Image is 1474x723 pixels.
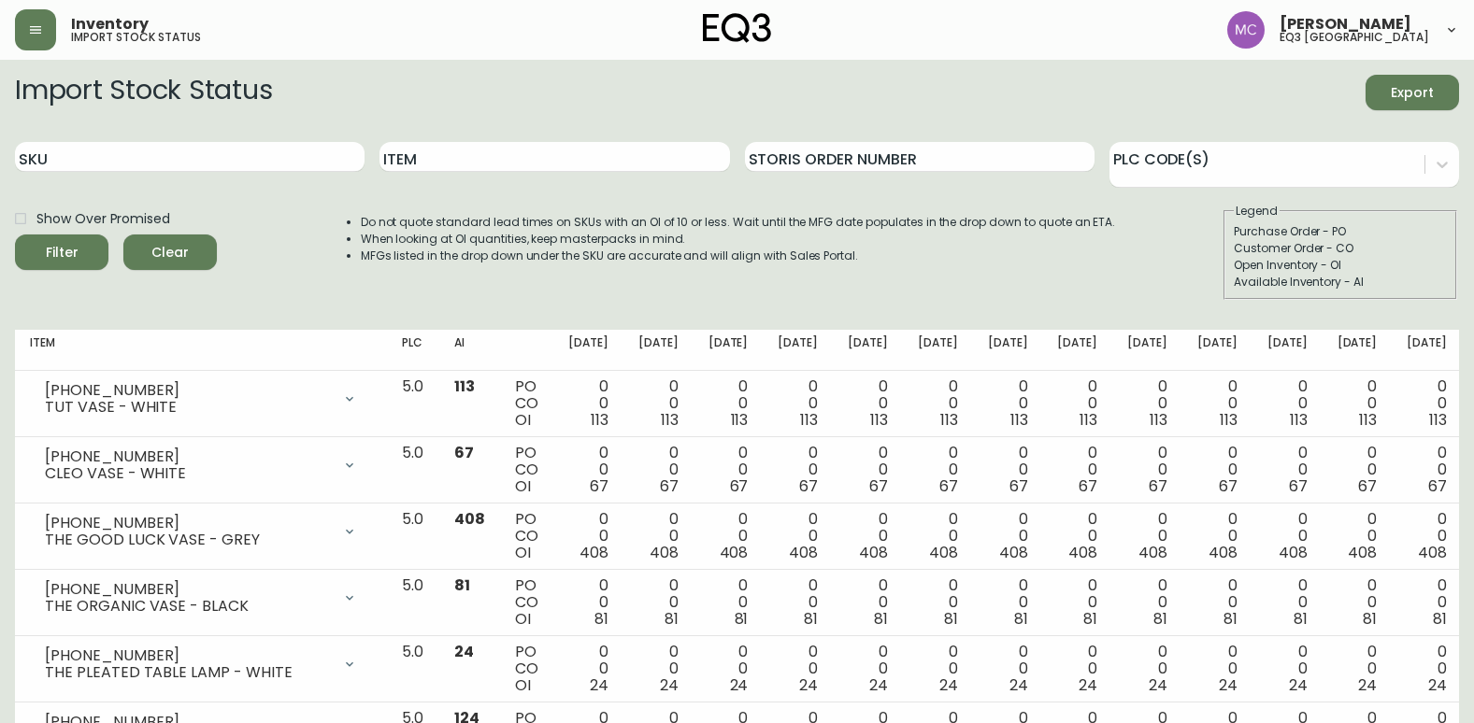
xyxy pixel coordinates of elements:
div: 0 0 [1057,644,1097,694]
span: 24 [1428,674,1447,696]
span: 408 [789,542,818,563]
span: OI [515,608,531,630]
div: THE PLEATED TABLE LAMP - WHITE [45,664,331,681]
span: 81 [665,608,679,630]
div: PO CO [515,378,538,429]
div: 0 0 [1057,378,1097,429]
span: 67 [939,475,958,497]
span: 24 [1358,674,1377,696]
span: 113 [731,409,749,431]
div: 0 0 [1267,378,1308,429]
span: 113 [1359,409,1377,431]
td: 5.0 [387,503,439,570]
div: PO CO [515,445,538,495]
div: [PHONE_NUMBER] [45,581,331,598]
div: 0 0 [778,577,818,628]
div: TUT VASE - WHITE [45,399,331,416]
span: 67 [660,475,679,497]
span: 24 [1079,674,1097,696]
div: Open Inventory - OI [1234,257,1447,274]
div: 0 0 [1197,577,1238,628]
span: 67 [454,442,474,463]
span: 67 [1289,475,1308,497]
span: 113 [1010,409,1028,431]
img: 6dbdb61c5655a9a555815750a11666cc [1227,11,1265,49]
td: 5.0 [387,636,439,702]
div: [PHONE_NUMBER]THE ORGANIC VASE - BLACK [30,577,372,618]
div: 0 0 [918,577,958,628]
span: 24 [1219,674,1238,696]
div: 0 0 [1267,445,1308,495]
div: THE GOOD LUCK VASE - GREY [45,532,331,548]
div: 0 0 [918,445,958,495]
span: 81 [735,608,749,630]
span: 113 [1290,409,1308,431]
span: 24 [660,674,679,696]
td: 5.0 [387,437,439,503]
div: 0 0 [708,644,749,694]
div: 0 0 [1127,445,1167,495]
button: Clear [123,234,217,270]
div: 0 0 [918,511,958,561]
div: 0 0 [1338,511,1378,561]
span: 113 [1429,409,1447,431]
div: 0 0 [848,511,888,561]
span: 67 [1428,475,1447,497]
span: OI [515,674,531,696]
span: 113 [591,409,608,431]
span: 24 [939,674,958,696]
div: 0 0 [1127,378,1167,429]
div: CLEO VASE - WHITE [45,465,331,482]
th: [DATE] [694,330,764,371]
span: 67 [1079,475,1097,497]
div: 0 0 [708,577,749,628]
div: Available Inventory - AI [1234,274,1447,291]
span: 24 [454,641,474,662]
div: 0 0 [1338,577,1378,628]
th: [DATE] [1392,330,1462,371]
span: 24 [1009,674,1028,696]
h5: import stock status [71,32,201,43]
div: 0 0 [638,378,679,429]
div: THE ORGANIC VASE - BLACK [45,598,331,615]
span: 113 [661,409,679,431]
div: 0 0 [1338,378,1378,429]
div: 0 0 [1407,644,1447,694]
span: 408 [1138,542,1167,563]
span: 24 [590,674,608,696]
span: 408 [720,542,749,563]
span: 81 [1083,608,1097,630]
div: 0 0 [638,445,679,495]
div: 0 0 [1267,577,1308,628]
span: Export [1381,81,1444,105]
div: 0 0 [778,378,818,429]
div: [PHONE_NUMBER]CLEO VASE - WHITE [30,445,372,486]
div: Customer Order - CO [1234,240,1447,257]
div: 0 0 [988,644,1028,694]
div: 0 0 [778,644,818,694]
span: 67 [1358,475,1377,497]
div: 0 0 [1057,511,1097,561]
span: 67 [1219,475,1238,497]
span: 81 [1363,608,1377,630]
th: [DATE] [553,330,623,371]
div: 0 0 [848,378,888,429]
div: 0 0 [1127,644,1167,694]
div: 0 0 [638,644,679,694]
div: 0 0 [848,644,888,694]
div: 0 0 [988,577,1028,628]
span: 408 [1279,542,1308,563]
div: [PHONE_NUMBER] [45,382,331,399]
div: 0 0 [778,511,818,561]
span: 408 [1418,542,1447,563]
span: 113 [1150,409,1167,431]
th: [DATE] [973,330,1043,371]
span: 81 [1153,608,1167,630]
th: [DATE] [763,330,833,371]
span: 408 [580,542,608,563]
div: Filter [46,241,79,264]
span: 67 [730,475,749,497]
span: 67 [1009,475,1028,497]
div: 0 0 [778,445,818,495]
div: 0 0 [1407,445,1447,495]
